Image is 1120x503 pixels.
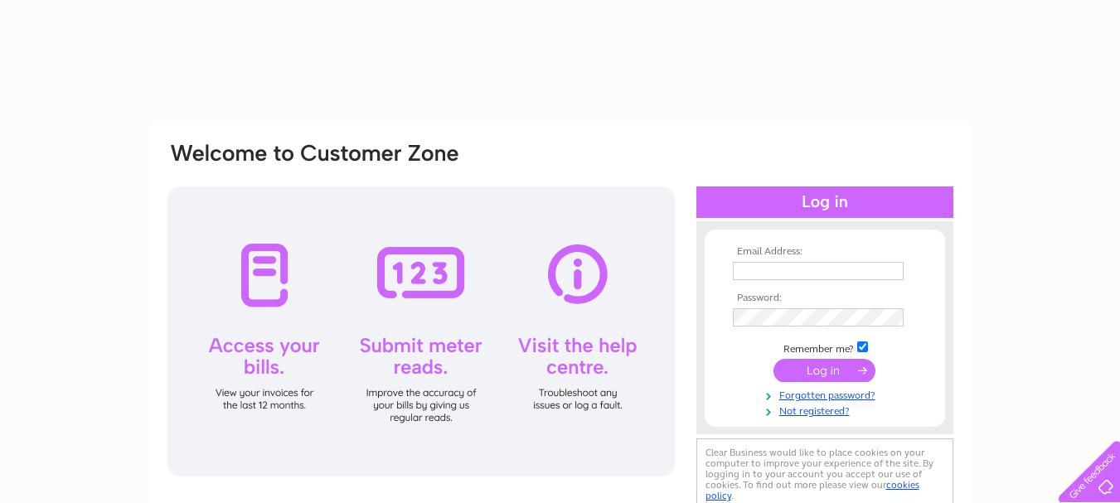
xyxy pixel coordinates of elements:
[773,359,875,382] input: Submit
[729,293,921,304] th: Password:
[733,402,921,418] a: Not registered?
[729,339,921,355] td: Remember me?
[705,479,919,501] a: cookies policy
[733,386,921,402] a: Forgotten password?
[729,246,921,258] th: Email Address:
